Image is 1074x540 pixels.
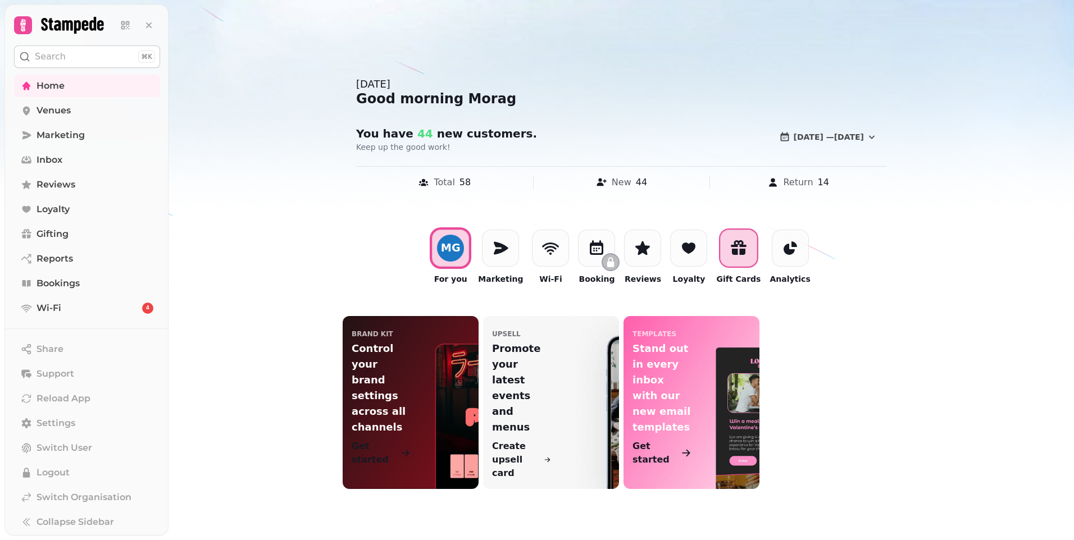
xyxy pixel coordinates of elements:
[14,173,160,196] a: Reviews
[14,486,160,509] a: Switch Organisation
[14,223,160,245] a: Gifting
[37,129,85,142] span: Marketing
[434,273,467,285] p: For you
[352,440,398,466] p: Get started
[625,273,661,285] p: Reviews
[37,491,131,504] span: Switch Organisation
[37,203,70,216] span: Loyalty
[413,127,433,140] span: 44
[14,437,160,459] button: Switch User
[37,277,80,290] span: Bookings
[632,330,676,338] p: templates
[37,252,73,266] span: Reports
[794,133,864,141] span: [DATE] — [DATE]
[716,273,761,285] p: Gift Cards
[37,515,114,529] span: Collapse Sidebar
[37,392,90,405] span: Reload App
[673,273,706,285] p: Loyalty
[579,273,615,285] p: Booking
[539,273,562,285] p: Wi-Fi
[35,50,66,63] p: Search
[14,198,160,221] a: Loyalty
[632,341,691,435] p: Stand out in every inbox with our new email templates
[14,297,160,319] a: Wi-Fi4
[632,440,679,466] p: Get started
[624,316,759,489] a: templatesStand out in every inbox with our new email templatesGet started
[37,153,62,167] span: Inbox
[352,341,411,435] p: Control your brand settings across all channels
[14,511,160,533] button: Collapse Sidebar
[352,330,393,338] p: Brand Kit
[37,104,71,117] span: Venues
[37,466,70,479] span: Logout
[343,316,479,489] a: Brand KitControl your brand settings across all channelsGet started
[37,342,63,356] span: Share
[37,301,61,315] span: Wi-Fi
[356,90,886,108] div: Good morning Morag
[492,330,521,338] p: upsell
[37,227,69,241] span: Gifting
[146,304,149,312] span: 4
[356,141,644,153] p: Keep up the good work!
[14,248,160,270] a: Reports
[492,440,541,480] p: Create upsell card
[483,316,619,489] a: upsellPromote your latest events and menusCreate upsell card
[14,338,160,360] button: Share
[14,272,160,295] a: Bookings
[14,45,160,68] button: Search⌘K
[356,126,572,141] h2: You have new customer s .
[770,126,886,148] button: [DATE] —[DATE]
[770,273,810,285] p: Analytics
[14,461,160,484] button: Logout
[14,387,160,410] button: Reload App
[37,178,75,191] span: Reviews
[14,124,160,147] a: Marketing
[14,149,160,171] a: Inbox
[356,76,886,92] div: [DATE]
[14,412,160,434] a: Settings
[138,51,155,63] div: ⌘K
[14,363,160,385] button: Support
[14,75,160,97] a: Home
[37,79,65,93] span: Home
[478,273,523,285] p: Marketing
[37,441,92,455] span: Switch User
[37,367,74,381] span: Support
[14,99,160,122] a: Venues
[441,242,461,253] div: M G
[37,417,75,430] span: Settings
[492,341,551,435] p: Promote your latest events and menus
